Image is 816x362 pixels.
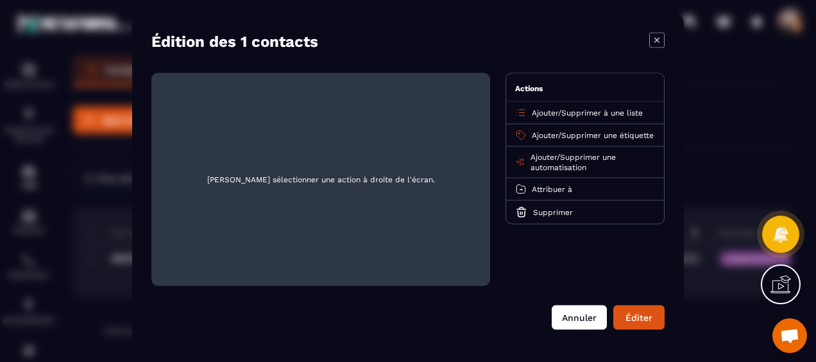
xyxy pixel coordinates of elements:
[532,185,572,194] span: Attribuer à
[532,130,654,141] p: /
[532,131,558,140] span: Ajouter
[151,33,318,51] h4: Édition des 1 contacts
[772,318,807,353] div: Ouvrir le chat
[561,131,654,140] span: Supprimer une étiquette
[515,84,543,93] span: Actions
[561,108,643,117] span: Supprimer à une liste
[531,153,616,172] span: Supprimer une automatisation
[531,153,557,162] span: Ajouter
[532,108,643,118] p: /
[531,152,655,173] p: /
[162,83,480,276] span: [PERSON_NAME] sélectionner une action à droite de l'écran.
[533,208,573,217] span: Supprimer
[552,306,607,330] button: Annuler
[532,108,558,117] span: Ajouter
[613,306,665,330] button: Éditer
